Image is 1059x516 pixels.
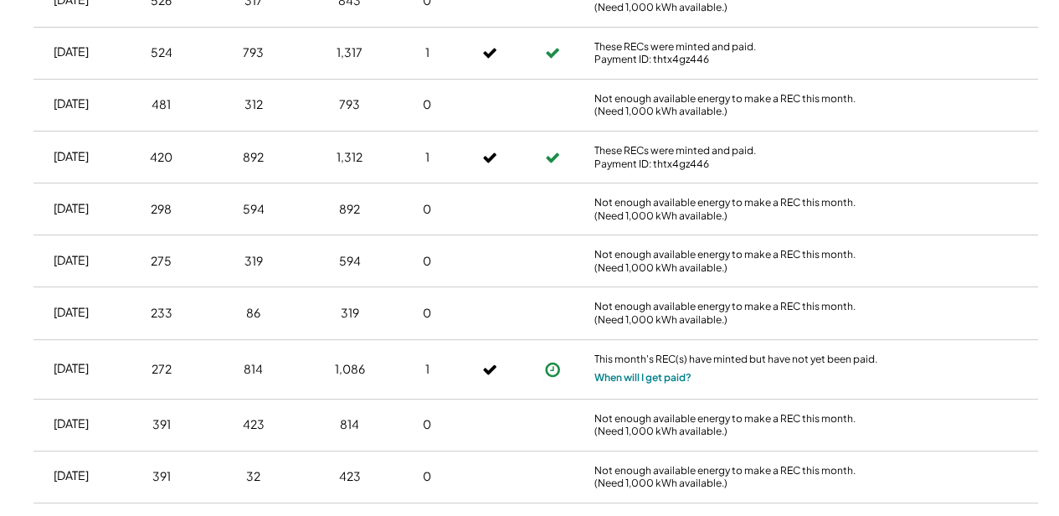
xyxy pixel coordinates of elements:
div: 0 [423,96,431,113]
div: 524 [151,44,172,61]
div: [DATE] [54,200,89,217]
div: 793 [339,96,360,113]
div: 1 [425,361,429,378]
div: These RECs were minted and paid. Payment ID: thtx4gz446 [594,144,879,170]
div: 233 [151,305,172,322]
div: 814 [340,416,359,433]
div: 892 [243,149,264,166]
div: 391 [152,416,171,433]
button: When will I get paid? [594,369,691,386]
div: Not enough available energy to make a REC this month. (Need 1,000 kWh available.) [594,92,879,118]
div: [DATE] [54,467,89,484]
button: Payment approved, but not yet initiated. [540,357,565,382]
div: 319 [244,253,263,270]
div: 0 [423,201,431,218]
div: 481 [152,96,171,113]
div: 793 [243,44,264,61]
div: 594 [339,253,361,270]
div: These RECs were minted and paid. Payment ID: thtx4gz446 [594,40,879,66]
div: Not enough available energy to make a REC this month. (Need 1,000 kWh available.) [594,248,879,274]
div: Not enough available energy to make a REC this month. (Need 1,000 kWh available.) [594,300,879,326]
div: 423 [339,468,361,485]
div: 319 [341,305,359,322]
div: 312 [244,96,263,113]
div: 86 [246,305,260,322]
div: 423 [243,416,265,433]
div: [DATE] [54,44,89,60]
div: [DATE] [54,360,89,377]
div: This month's REC(s) have minted but have not yet been paid. [594,353,879,369]
div: 0 [423,253,431,270]
div: 275 [151,253,172,270]
div: 1,312 [337,149,362,166]
div: 420 [150,149,172,166]
div: 1,086 [335,361,365,378]
div: 0 [423,468,431,485]
div: 892 [339,201,360,218]
div: [DATE] [54,415,89,432]
div: 0 [423,305,431,322]
div: [DATE] [54,95,89,112]
div: 32 [246,468,260,485]
div: [DATE] [54,304,89,321]
div: Not enough available energy to make a REC this month. (Need 1,000 kWh available.) [594,464,879,490]
div: 1 [425,149,429,166]
div: 1,317 [337,44,362,61]
div: 594 [243,201,265,218]
div: Not enough available energy to make a REC this month. (Need 1,000 kWh available.) [594,196,879,222]
div: 391 [152,468,171,485]
div: 272 [152,361,172,378]
div: 814 [244,361,263,378]
div: 298 [151,201,172,218]
div: Not enough available energy to make a REC this month. (Need 1,000 kWh available.) [594,412,879,438]
div: [DATE] [54,252,89,269]
div: [DATE] [54,148,89,165]
div: 0 [423,416,431,433]
div: 1 [425,44,429,61]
